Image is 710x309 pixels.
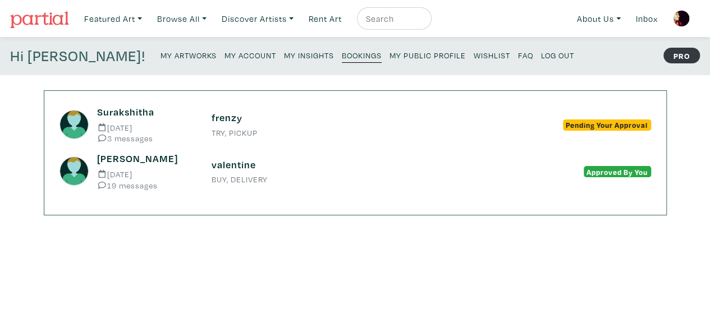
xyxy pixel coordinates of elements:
[342,50,382,61] small: Bookings
[212,176,499,183] small: BUY, DELIVERY
[97,106,194,118] h6: Surakshitha
[212,112,499,124] h6: frenzy
[97,123,194,132] small: [DATE]
[541,50,574,61] small: Log Out
[152,7,212,30] a: Browse All
[541,47,574,62] a: Log Out
[474,47,510,62] a: Wishlist
[390,47,466,62] a: My Public Profile
[59,156,89,186] img: avatar.png
[584,166,651,177] span: Approved By You
[97,181,194,190] small: 19 messages
[474,50,510,61] small: Wishlist
[97,170,194,178] small: [DATE]
[284,50,334,61] small: My Insights
[342,47,382,63] a: Bookings
[161,47,217,62] a: My Artworks
[97,134,194,142] small: 3 messages
[97,153,194,165] h6: [PERSON_NAME]
[518,47,533,62] a: FAQ
[663,48,700,63] strong: PRO
[304,7,347,30] a: Rent Art
[365,12,421,26] input: Search
[212,129,499,137] small: TRY, PICKUP
[79,7,147,30] a: Featured Art
[59,153,651,189] a: [PERSON_NAME] [DATE] 19 messages valentine BUY, DELIVERY Approved By You
[631,7,663,30] a: Inbox
[225,47,276,62] a: My Account
[161,50,217,61] small: My Artworks
[217,7,299,30] a: Discover Artists
[518,50,533,61] small: FAQ
[390,50,466,61] small: My Public Profile
[59,106,651,142] a: Surakshitha [DATE] 3 messages frenzy TRY, PICKUP Pending Your Approval
[572,7,626,30] a: About Us
[563,119,651,131] span: Pending Your Approval
[212,159,499,171] h6: valentine
[225,50,276,61] small: My Account
[59,110,89,140] img: avatar.png
[673,10,690,27] img: phpThumb.php
[10,47,145,65] h4: Hi [PERSON_NAME]!
[284,47,334,62] a: My Insights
